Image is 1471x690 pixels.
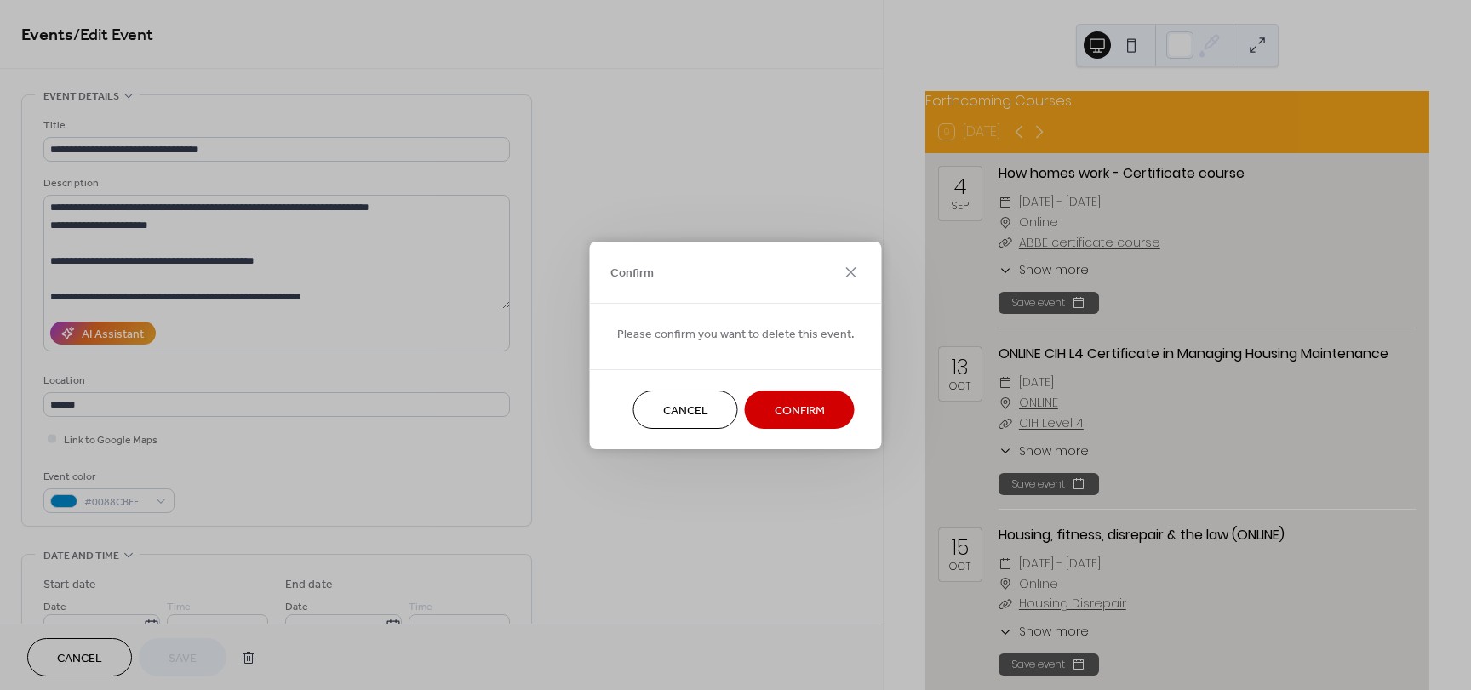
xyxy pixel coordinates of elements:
button: Confirm [745,391,855,429]
span: Confirm [610,265,654,282]
span: Confirm [775,402,825,419]
span: Please confirm you want to delete this event. [617,325,855,343]
span: Cancel [663,402,708,419]
button: Cancel [633,391,738,429]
